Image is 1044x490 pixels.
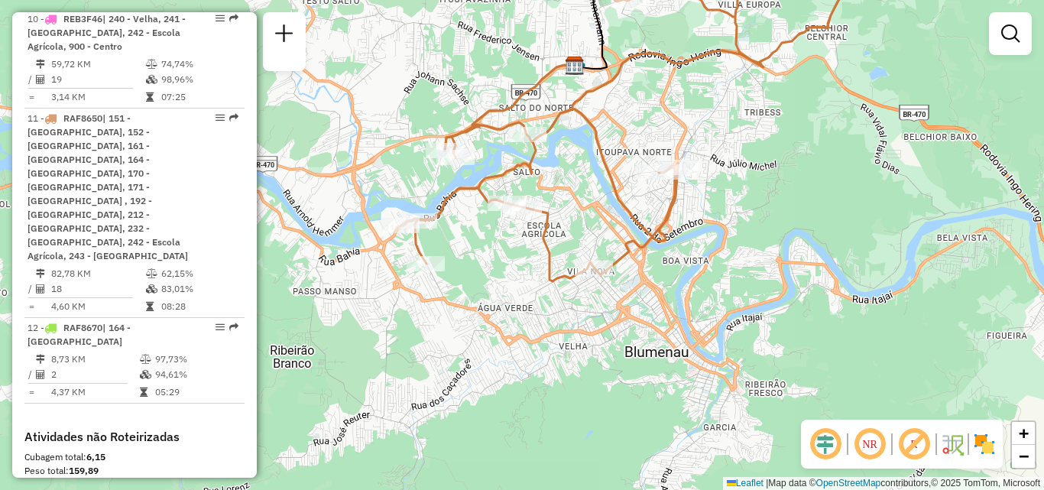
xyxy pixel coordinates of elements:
em: Opções [216,113,225,122]
span: 10 - [28,13,186,52]
i: Tempo total em rota [146,302,154,311]
strong: 6,15 [86,451,105,462]
i: % de utilização da cubagem [146,284,157,294]
h4: Atividades não Roteirizadas [24,430,245,444]
td: / [28,367,35,382]
i: Total de Atividades [36,75,45,84]
img: CDD Blumenau [565,56,585,76]
span: | 240 - Velha, 241 - [GEOGRAPHIC_DATA], 242 - Escola Agrícola, 900 - Centro [28,13,186,52]
td: 97,73% [154,352,238,367]
div: Cubagem total: [24,450,245,464]
span: Ocultar deslocamento [807,426,844,462]
a: Zoom out [1012,445,1035,468]
td: 8,73 KM [50,352,139,367]
span: + [1019,423,1029,443]
i: % de utilização do peso [140,355,151,364]
i: % de utilização do peso [146,269,157,278]
i: Distância Total [36,60,45,69]
a: Exibir filtros [995,18,1026,49]
span: − [1019,446,1029,466]
td: 74,74% [160,57,238,72]
td: 98,96% [160,72,238,87]
td: 07:25 [160,89,238,105]
i: % de utilização do peso [146,60,157,69]
span: 11 - [28,112,188,261]
span: Ocultar NR [851,426,888,462]
div: Peso total: [24,464,245,478]
td: 2 [50,367,139,382]
a: Leaflet [727,478,764,488]
td: / [28,281,35,297]
img: Exibir/Ocultar setores [972,432,997,456]
span: | [766,478,768,488]
td: 82,78 KM [50,266,145,281]
span: | 151 - [GEOGRAPHIC_DATA], 152 - [GEOGRAPHIC_DATA], 161 - [GEOGRAPHIC_DATA], 164 - [GEOGRAPHIC_DA... [28,112,188,261]
span: RAF8650 [63,112,102,124]
i: Total de Atividades [36,284,45,294]
div: Map data © contributors,© 2025 TomTom, Microsoft [723,477,1044,490]
td: / [28,72,35,87]
td: 18 [50,281,145,297]
img: Fluxo de ruas [940,432,965,456]
i: % de utilização da cubagem [140,370,151,379]
em: Opções [216,323,225,332]
span: RAF8670 [63,322,102,333]
span: | 164 - [GEOGRAPHIC_DATA] [28,322,131,347]
td: 4,60 KM [50,299,145,314]
td: = [28,89,35,105]
td: 94,61% [154,367,238,382]
a: Nova sessão e pesquisa [269,18,300,53]
span: REB3F46 [63,13,102,24]
span: Exibir rótulo [896,426,932,462]
em: Rota exportada [229,113,238,122]
span: 12 - [28,322,131,347]
strong: 159,89 [69,465,99,476]
a: Zoom in [1012,422,1035,445]
td: 08:28 [160,299,238,314]
td: = [28,385,35,400]
i: Distância Total [36,355,45,364]
td: = [28,299,35,314]
td: 3,14 KM [50,89,145,105]
a: OpenStreetMap [816,478,881,488]
i: Tempo total em rota [146,92,154,102]
em: Rota exportada [229,323,238,332]
td: 62,15% [160,266,238,281]
em: Opções [216,14,225,23]
td: 19 [50,72,145,87]
td: 4,37 KM [50,385,139,400]
i: Distância Total [36,269,45,278]
td: 59,72 KM [50,57,145,72]
i: % de utilização da cubagem [146,75,157,84]
td: 83,01% [160,281,238,297]
i: Total de Atividades [36,370,45,379]
em: Rota exportada [229,14,238,23]
td: 05:29 [154,385,238,400]
i: Tempo total em rota [140,388,148,397]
